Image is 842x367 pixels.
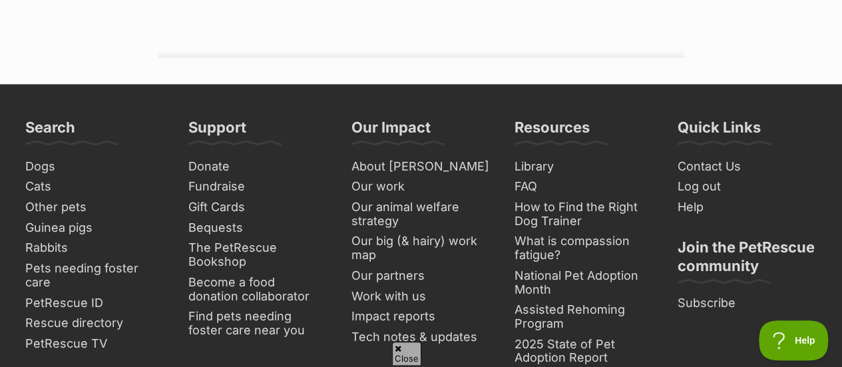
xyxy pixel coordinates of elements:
a: Fundraise [183,176,333,196]
a: Guinea pigs [20,217,170,238]
a: National Pet Adoption Month [509,265,659,299]
a: Our work [346,176,496,196]
a: Our animal welfare strategy [346,196,496,230]
a: Our big (& hairy) work map [346,230,496,264]
a: About [PERSON_NAME] [346,156,496,177]
a: Tech notes & updates [346,326,496,347]
a: Find pets needing foster care near you [183,306,333,340]
a: Become a food donation collaborator [183,272,333,306]
a: Cats [20,176,170,196]
h3: Join the PetRescue community [678,237,817,282]
a: PetRescue ID [20,292,170,313]
h3: Quick Links [678,117,761,144]
a: Rabbits [20,237,170,258]
a: Our partners [346,265,496,286]
a: PetRescue TV [20,333,170,354]
a: FAQ [509,176,659,196]
a: Subscribe [672,292,822,313]
a: Library [509,156,659,177]
a: Work with us [346,286,496,306]
a: Donate [183,156,333,177]
a: Help [672,196,822,217]
a: Assisted Rehoming Program [509,299,659,333]
a: How to Find the Right Dog Trainer [509,196,659,230]
h3: Support [188,117,246,144]
a: What is compassion fatigue? [509,230,659,264]
a: Bequests [183,217,333,238]
span: Close [392,342,421,365]
h3: Search [25,117,75,144]
a: Dogs [20,156,170,177]
a: Rescue directory [20,312,170,333]
a: Contact Us [672,156,822,177]
a: The PetRescue Bookshop [183,237,333,271]
h3: Resources [515,117,590,144]
a: Gift Cards [183,196,333,217]
iframe: Help Scout Beacon - Open [759,320,829,360]
h3: Our Impact [351,117,431,144]
a: Other pets [20,196,170,217]
a: Impact reports [346,306,496,326]
a: Log out [672,176,822,196]
a: Pets needing foster care [20,258,170,292]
